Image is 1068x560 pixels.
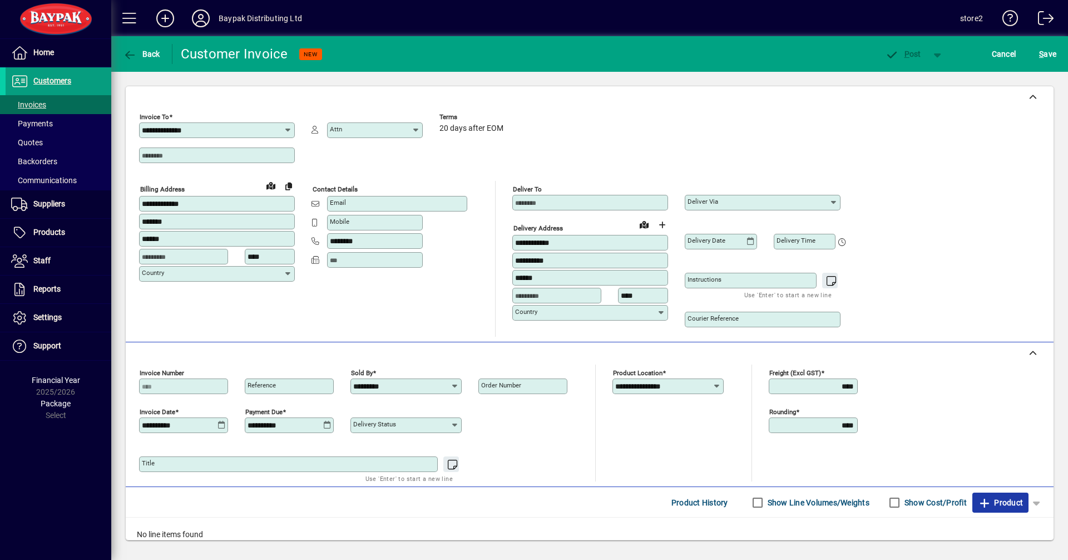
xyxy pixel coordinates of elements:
[992,45,1016,63] span: Cancel
[6,219,111,247] a: Products
[33,341,61,350] span: Support
[219,9,302,27] div: Baypak Distributing Ltd
[33,228,65,237] span: Products
[513,185,542,193] mat-label: Deliver To
[6,276,111,303] a: Reports
[365,472,453,485] mat-hint: Use 'Enter' to start a new line
[330,218,349,225] mat-label: Mobile
[353,420,396,428] mat-label: Delivery status
[481,381,521,389] mat-label: Order number
[181,45,288,63] div: Customer Invoice
[6,114,111,133] a: Payments
[978,494,1023,512] span: Product
[439,114,506,121] span: Terms
[304,51,318,58] span: NEW
[885,50,921,58] span: ost
[280,177,298,195] button: Copy to Delivery address
[33,256,51,265] span: Staff
[879,44,927,64] button: Post
[6,133,111,152] a: Quotes
[688,315,739,322] mat-label: Courier Reference
[635,215,653,233] a: View on map
[688,237,725,244] mat-label: Delivery date
[183,8,219,28] button: Profile
[33,284,61,293] span: Reports
[1039,50,1044,58] span: S
[33,199,65,208] span: Suppliers
[11,100,46,109] span: Invoices
[140,369,184,377] mat-label: Invoice number
[262,176,280,194] a: View on map
[140,408,175,416] mat-label: Invoice date
[1039,45,1056,63] span: ave
[515,308,537,316] mat-label: Country
[6,332,111,360] a: Support
[11,138,43,147] span: Quotes
[111,44,172,64] app-page-header-button: Back
[11,157,57,166] span: Backorders
[667,493,733,513] button: Product History
[6,39,111,67] a: Home
[439,124,503,133] span: 20 days after EOM
[248,381,276,389] mat-label: Reference
[960,9,983,27] div: store2
[671,494,728,512] span: Product History
[6,95,111,114] a: Invoices
[1036,44,1059,64] button: Save
[613,369,662,377] mat-label: Product location
[972,493,1029,513] button: Product
[33,48,54,57] span: Home
[6,190,111,218] a: Suppliers
[6,247,111,275] a: Staff
[11,176,77,185] span: Communications
[142,459,155,467] mat-label: Title
[765,497,869,508] label: Show Line Volumes/Weights
[330,199,346,207] mat-label: Email
[777,237,815,244] mat-label: Delivery time
[744,288,832,301] mat-hint: Use 'Enter' to start a new line
[653,216,671,234] button: Choose address
[126,518,1054,552] div: No line items found
[11,119,53,128] span: Payments
[33,313,62,322] span: Settings
[994,2,1018,38] a: Knowledge Base
[330,125,342,133] mat-label: Attn
[769,369,821,377] mat-label: Freight (excl GST)
[142,269,164,277] mat-label: Country
[351,369,373,377] mat-label: Sold by
[147,8,183,28] button: Add
[688,276,721,283] mat-label: Instructions
[989,44,1019,64] button: Cancel
[6,152,111,171] a: Backorders
[688,198,718,205] mat-label: Deliver via
[6,304,111,332] a: Settings
[769,408,796,416] mat-label: Rounding
[1030,2,1054,38] a: Logout
[32,376,80,385] span: Financial Year
[6,171,111,190] a: Communications
[904,50,909,58] span: P
[41,399,71,408] span: Package
[120,44,163,64] button: Back
[902,497,967,508] label: Show Cost/Profit
[33,76,71,85] span: Customers
[245,408,283,416] mat-label: Payment due
[123,50,160,58] span: Back
[140,113,169,121] mat-label: Invoice To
